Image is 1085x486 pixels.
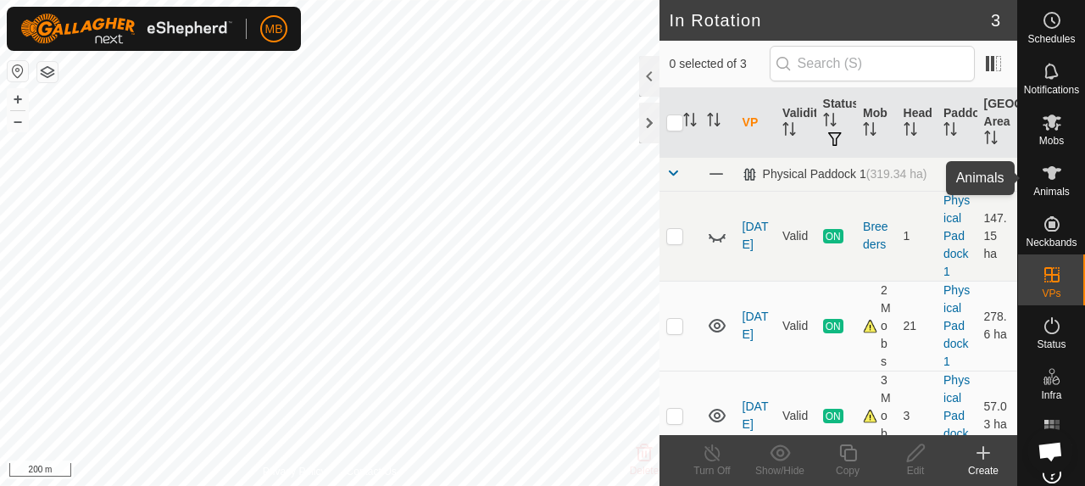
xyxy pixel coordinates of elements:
th: Status [816,88,856,158]
span: Infra [1041,390,1061,400]
span: VPs [1042,288,1060,299]
div: Physical Paddock 1 [743,167,927,182]
span: ON [823,409,843,423]
span: ON [823,319,843,333]
div: Turn Off [678,463,746,478]
span: Neckbands [1026,237,1077,248]
div: Show/Hide [746,463,814,478]
span: Mobs [1039,136,1064,146]
span: (319.34 ha) [866,167,927,181]
div: 2 Mobs [863,282,889,371]
p-sorticon: Activate to sort [782,125,796,138]
div: Create [949,463,1017,478]
p-sorticon: Activate to sort [823,115,837,129]
td: Valid [776,281,815,371]
a: [DATE] [743,220,769,251]
td: 21 [897,281,937,371]
th: VP [736,88,776,158]
p-sorticon: Activate to sort [863,125,876,138]
td: Valid [776,191,815,281]
p-sorticon: Activate to sort [984,133,998,147]
h2: In Rotation [670,10,991,31]
td: 1 [897,191,937,281]
a: [DATE] [743,399,769,431]
td: Valid [776,371,815,461]
span: Heatmap [1031,441,1072,451]
div: Open chat [1027,428,1073,474]
th: Head [897,88,937,158]
span: ON [823,229,843,243]
p-sorticon: Activate to sort [943,125,957,138]
th: Validity [776,88,815,158]
td: 3 [897,371,937,461]
a: Physical Paddock 1 [943,373,970,458]
span: Schedules [1027,34,1075,44]
div: Copy [814,463,882,478]
th: Paddock [937,88,976,158]
input: Search (S) [770,46,975,81]
button: Map Layers [37,62,58,82]
p-sorticon: Activate to sort [683,115,697,129]
th: [GEOGRAPHIC_DATA] Area [977,88,1017,158]
a: Contact Us [346,464,396,479]
td: 278.6 ha [977,281,1017,371]
button: – [8,111,28,131]
a: Physical Paddock 1 [943,193,970,278]
span: Animals [1033,187,1070,197]
img: Gallagher Logo [20,14,232,44]
p-sorticon: Activate to sort [707,115,721,129]
span: Status [1037,339,1066,349]
a: Physical Paddock 1 [943,283,970,368]
div: Breeders [863,218,889,254]
th: Mob [856,88,896,158]
div: 3 Mobs [863,371,889,461]
span: 3 [991,8,1000,33]
td: 147.15 ha [977,191,1017,281]
button: + [8,89,28,109]
button: Reset Map [8,61,28,81]
div: Edit [882,463,949,478]
a: [DATE] [743,310,769,341]
span: MB [265,20,283,38]
td: 57.03 ha [977,371,1017,461]
span: Notifications [1024,85,1079,95]
a: Privacy Policy [263,464,326,479]
p-sorticon: Activate to sort [904,125,917,138]
span: 0 selected of 3 [670,55,770,73]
